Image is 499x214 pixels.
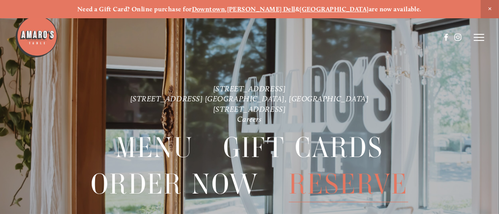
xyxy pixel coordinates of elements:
[77,5,192,13] strong: Need a Gift Card? Online purchase for
[91,166,259,202] a: Order Now
[238,114,262,124] a: Careers
[15,15,58,58] img: Amaro's Table
[223,130,383,166] span: Gift Cards
[192,5,225,13] a: Downtown
[289,166,408,202] a: Reserve
[295,5,300,13] strong: &
[227,5,295,13] a: [PERSON_NAME] Dell
[116,130,193,165] a: Menu
[223,130,383,165] a: Gift Cards
[369,5,422,13] strong: are now available.
[116,130,193,166] span: Menu
[225,5,227,13] strong: ,
[213,84,286,93] a: [STREET_ADDRESS]
[130,94,369,103] a: [STREET_ADDRESS] [GEOGRAPHIC_DATA], [GEOGRAPHIC_DATA]
[300,5,369,13] a: [GEOGRAPHIC_DATA]
[213,104,286,114] a: [STREET_ADDRESS]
